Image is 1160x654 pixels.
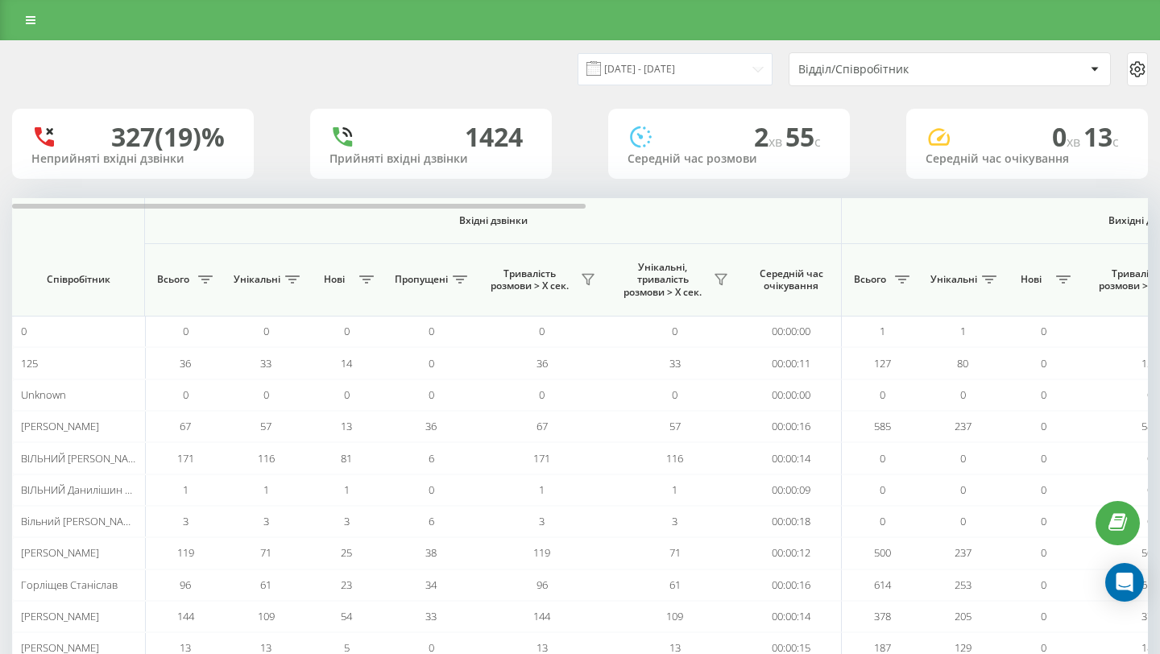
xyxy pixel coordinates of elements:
[539,387,545,402] span: 0
[955,577,971,592] span: 253
[1041,324,1046,338] span: 0
[1052,119,1083,154] span: 0
[341,356,352,370] span: 14
[425,577,437,592] span: 34
[21,387,66,402] span: Unknown
[741,601,842,632] td: 00:00:14
[395,273,448,286] span: Пропущені
[1041,482,1046,497] span: 0
[183,387,188,402] span: 0
[187,214,799,227] span: Вхідні дзвінки
[180,419,191,433] span: 67
[21,609,99,623] span: [PERSON_NAME]
[930,273,977,286] span: Унікальні
[741,474,842,506] td: 00:00:09
[533,451,550,466] span: 171
[21,577,118,592] span: Горліщев Станіслав
[1112,133,1119,151] span: c
[429,482,434,497] span: 0
[628,152,831,166] div: Середній час розмови
[880,324,885,338] span: 1
[880,451,885,466] span: 0
[536,577,548,592] span: 96
[533,545,550,560] span: 119
[666,609,683,623] span: 109
[616,261,709,299] span: Унікальні, тривалість розмови > Х сек.
[341,419,352,433] span: 13
[180,356,191,370] span: 36
[429,514,434,528] span: 6
[874,419,891,433] span: 585
[672,514,677,528] span: 3
[1105,563,1144,602] div: Open Intercom Messenger
[741,537,842,569] td: 00:00:12
[21,324,27,338] span: 0
[1041,451,1046,466] span: 0
[955,545,971,560] span: 237
[874,577,891,592] span: 614
[880,482,885,497] span: 0
[263,482,269,497] span: 1
[880,387,885,402] span: 0
[483,267,576,292] span: Тривалість розмови > Х сек.
[263,514,269,528] span: 3
[177,451,194,466] span: 171
[741,569,842,601] td: 00:00:16
[741,379,842,411] td: 00:00:00
[341,609,352,623] span: 54
[21,482,151,497] span: ВІЛЬНИЙ Данилішин Марк
[850,273,890,286] span: Всього
[1041,609,1046,623] span: 0
[429,387,434,402] span: 0
[768,133,785,151] span: хв
[672,387,677,402] span: 0
[21,514,141,528] span: Вільний [PERSON_NAME]
[741,506,842,537] td: 00:00:18
[341,451,352,466] span: 81
[955,419,971,433] span: 237
[425,545,437,560] span: 38
[180,577,191,592] span: 96
[260,356,271,370] span: 33
[669,356,681,370] span: 33
[1041,514,1046,528] span: 0
[260,419,271,433] span: 57
[425,419,437,433] span: 36
[260,545,271,560] span: 71
[874,609,891,623] span: 378
[741,411,842,442] td: 00:00:16
[814,133,821,151] span: c
[1067,133,1083,151] span: хв
[539,324,545,338] span: 0
[785,119,821,154] span: 55
[260,577,271,592] span: 61
[329,152,532,166] div: Прийняті вхідні дзвінки
[960,324,966,338] span: 1
[1041,356,1046,370] span: 0
[1041,577,1046,592] span: 0
[874,545,891,560] span: 500
[263,387,269,402] span: 0
[314,273,354,286] span: Нові
[183,324,188,338] span: 0
[1083,119,1119,154] span: 13
[533,609,550,623] span: 144
[21,451,246,466] span: ВІЛЬНИЙ [PERSON_NAME][GEOGRAPHIC_DATA]
[960,514,966,528] span: 0
[741,316,842,347] td: 00:00:00
[960,451,966,466] span: 0
[258,609,275,623] span: 109
[754,119,785,154] span: 2
[153,273,193,286] span: Всього
[666,451,683,466] span: 116
[960,387,966,402] span: 0
[344,324,350,338] span: 0
[183,514,188,528] span: 3
[536,419,548,433] span: 67
[111,122,225,152] div: 327 (19)%
[539,482,545,497] span: 1
[669,545,681,560] span: 71
[536,356,548,370] span: 36
[344,387,350,402] span: 0
[741,442,842,474] td: 00:00:14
